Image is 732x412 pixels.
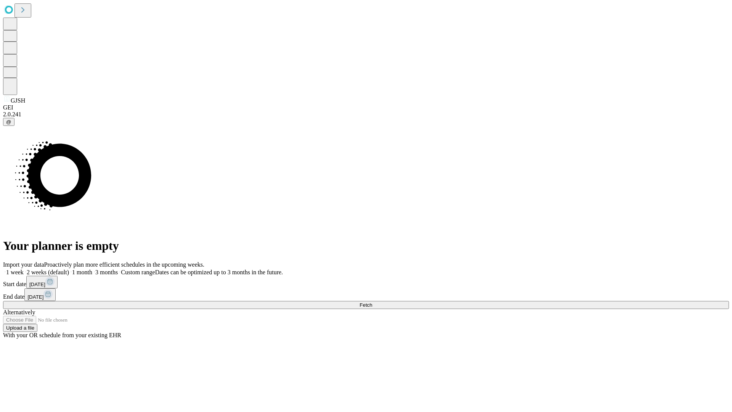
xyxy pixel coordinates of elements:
span: Import your data [3,261,44,268]
span: Fetch [360,302,372,308]
button: Fetch [3,301,729,309]
button: Upload a file [3,324,37,332]
button: @ [3,118,14,126]
span: @ [6,119,11,125]
span: 3 months [95,269,118,275]
div: GEI [3,104,729,111]
span: Alternatively [3,309,35,315]
div: End date [3,288,729,301]
button: [DATE] [24,288,56,301]
div: Start date [3,276,729,288]
span: [DATE] [27,294,43,300]
span: Custom range [121,269,155,275]
button: [DATE] [26,276,58,288]
span: Dates can be optimized up to 3 months in the future. [155,269,283,275]
h1: Your planner is empty [3,239,729,253]
span: 2 weeks (default) [27,269,69,275]
span: [DATE] [29,282,45,287]
span: With your OR schedule from your existing EHR [3,332,121,338]
div: 2.0.241 [3,111,729,118]
span: GJSH [11,97,25,104]
span: Proactively plan more efficient schedules in the upcoming weeks. [44,261,204,268]
span: 1 month [72,269,92,275]
span: 1 week [6,269,24,275]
